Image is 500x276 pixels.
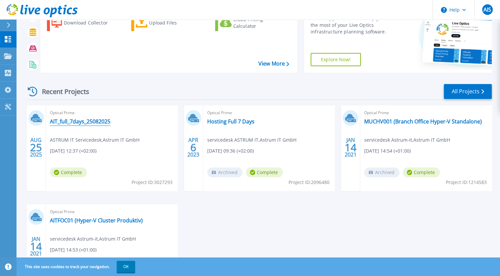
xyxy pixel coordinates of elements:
[483,7,491,12] span: AIS
[50,109,173,116] span: Optical Prime
[246,167,283,177] span: Complete
[50,147,96,155] span: [DATE] 12:37 (+02:00)
[364,147,411,155] span: [DATE] 14:54 (+01:00)
[50,118,110,125] a: AIT_full_7days_25082025
[207,136,296,144] span: servicedesk ASTRUM IT , Astrum IT GmbH
[207,109,331,116] span: Optical Prime
[18,261,135,273] span: This site uses cookies to track your navigation.
[311,53,361,66] a: Explore Now!
[444,84,492,99] a: All Projects
[50,136,139,144] span: ASTRUM IT Servicedesk , Astrum IT GmbH
[215,15,289,31] a: Cloud Pricing Calculator
[50,167,87,177] span: Complete
[364,118,482,125] a: MUCHV001 (Branch Office Hyper-V Standalone)
[288,179,329,186] span: Project ID: 2096480
[446,179,487,186] span: Project ID: 1214583
[187,135,200,160] div: APR 2023
[364,136,450,144] span: servicedesk Astrum-it , Astrum IT GmbH
[403,167,440,177] span: Complete
[25,83,98,100] div: Recent Projects
[207,147,254,155] span: [DATE] 09:36 (+02:00)
[30,234,42,258] div: JAN 2021
[50,235,136,243] span: servicedesk Astrum-it , Astrum IT GmbH
[30,135,42,160] div: AUG 2025
[207,167,243,177] span: Archived
[149,16,202,29] div: Upload Files
[47,15,121,31] a: Download Collector
[132,179,173,186] span: Project ID: 3027293
[364,167,400,177] span: Archived
[311,9,405,35] div: Find tutorials, instructional guides and other support videos to help you make the most of your L...
[131,15,205,31] a: Upload Files
[50,246,96,253] span: [DATE] 14:53 (+01:00)
[364,109,488,116] span: Optical Prime
[30,145,42,150] span: 25
[258,61,289,67] a: View More
[344,135,357,160] div: JAN 2021
[117,261,135,273] button: OK
[345,145,357,150] span: 14
[30,244,42,249] span: 14
[64,16,117,29] div: Download Collector
[207,118,254,125] a: Hosting Full 7 Days
[233,16,286,29] div: Cloud Pricing Calculator
[190,145,196,150] span: 6
[50,208,173,215] span: Optical Prime
[50,217,143,224] a: AITFOC01 (Hyper-V Cluster Produktiv)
